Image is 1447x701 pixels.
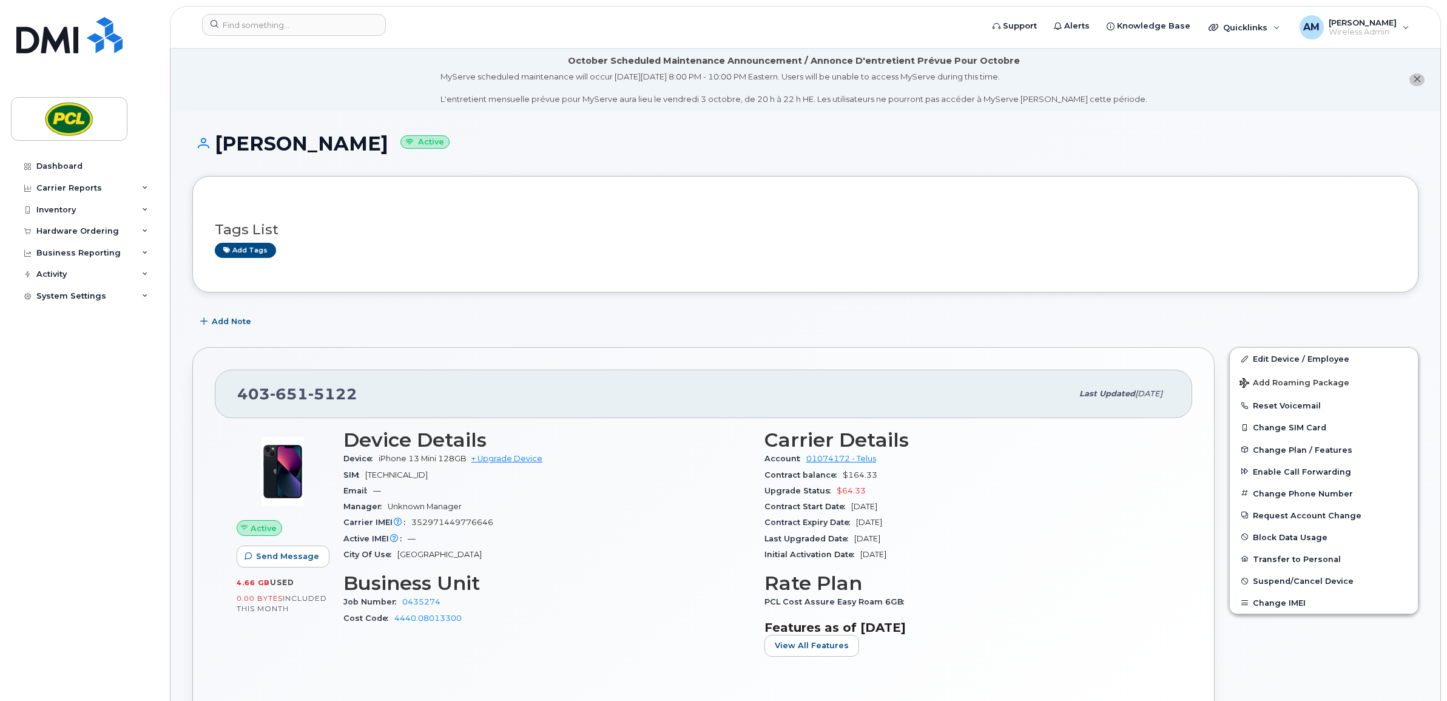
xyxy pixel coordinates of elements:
button: Suspend/Cancel Device [1230,570,1418,592]
span: Enable Call Forwarding [1253,467,1351,476]
small: Active [400,135,450,149]
span: Initial Activation Date [764,550,860,559]
span: Active IMEI [343,534,408,543]
span: Cost Code [343,614,394,623]
button: Send Message [237,546,329,567]
span: Add Note [212,316,251,327]
span: [DATE] [1135,389,1162,398]
span: Device [343,454,379,463]
span: Contract Start Date [764,502,851,511]
h1: [PERSON_NAME] [192,133,1418,154]
span: — [373,486,381,495]
span: Account [764,454,806,463]
span: Contract Expiry Date [764,518,856,527]
span: [DATE] [854,534,880,543]
a: 0435274 [402,597,440,606]
a: 4440.08013300 [394,614,462,623]
a: + Upgrade Device [471,454,542,463]
span: [TECHNICAL_ID] [365,470,428,479]
img: image20231002-4137094-ixgmj2.jpeg [246,435,319,508]
button: Change Plan / Features [1230,439,1418,461]
a: Edit Device / Employee [1230,348,1418,370]
button: Block Data Usage [1230,526,1418,548]
span: SIM [343,470,365,479]
span: Send Message [256,550,319,562]
span: Job Number [343,597,402,606]
span: iPhone 13 Mini 128GB [379,454,467,463]
span: Suspend/Cancel Device [1253,577,1354,586]
span: City Of Use [343,550,397,559]
span: Email [343,486,373,495]
h3: Rate Plan [764,572,1171,594]
span: — [408,534,416,543]
button: Add Note [192,311,261,333]
span: Last updated [1079,389,1135,398]
a: 01074172 - Telus [806,454,876,463]
span: [DATE] [856,518,882,527]
span: [GEOGRAPHIC_DATA] [397,550,482,559]
h3: Carrier Details [764,429,1171,451]
button: Add Roaming Package [1230,370,1418,395]
span: 5122 [308,385,357,403]
span: Upgrade Status [764,486,837,495]
div: MyServe scheduled maintenance will occur [DATE][DATE] 8:00 PM - 10:00 PM Eastern. Users will be u... [440,71,1147,105]
button: Change Phone Number [1230,483,1418,504]
span: 651 [270,385,308,403]
h3: Tags List [215,222,1396,237]
span: Carrier IMEI [343,518,411,527]
button: Request Account Change [1230,504,1418,526]
span: $164.33 [843,470,877,479]
div: October Scheduled Maintenance Announcement / Annonce D'entretient Prévue Pour Octobre [568,55,1020,67]
span: $64.33 [837,486,866,495]
span: 403 [237,385,357,403]
button: Transfer to Personal [1230,548,1418,570]
button: Reset Voicemail [1230,395,1418,416]
button: View All Features [764,635,859,657]
button: Enable Call Forwarding [1230,461,1418,483]
span: View All Features [775,640,849,651]
button: close notification [1409,73,1425,86]
a: Add tags [215,243,276,258]
span: Manager [343,502,388,511]
span: 352971449776646 [411,518,493,527]
span: Unknown Manager [388,502,462,511]
span: PCL Cost Assure Easy Roam 6GB [764,597,910,606]
button: Change IMEI [1230,592,1418,614]
span: [DATE] [851,502,877,511]
span: used [270,578,294,587]
h3: Business Unit [343,572,750,594]
span: 0.00 Bytes [237,594,283,603]
span: Change Plan / Features [1253,445,1352,454]
span: 4.66 GB [237,578,270,587]
h3: Device Details [343,429,750,451]
span: Add Roaming Package [1240,378,1349,390]
span: Contract balance [764,470,843,479]
h3: Features as of [DATE] [764,620,1171,635]
span: [DATE] [860,550,886,559]
span: Last Upgraded Date [764,534,854,543]
span: Active [251,523,277,534]
button: Change SIM Card [1230,416,1418,438]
